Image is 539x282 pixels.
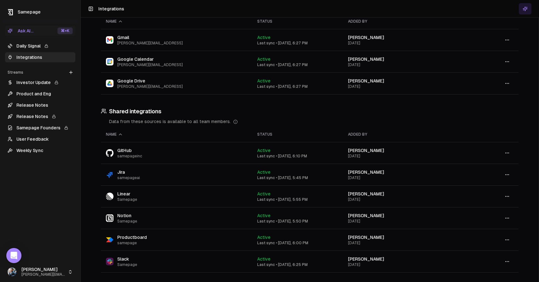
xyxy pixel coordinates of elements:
div: Last sync • [DATE], 5:45 PM [257,175,338,180]
div: Ask AI... [8,28,33,34]
a: Daily Signal [5,41,75,51]
span: Active [257,257,270,262]
span: [PERSON_NAME] [348,213,384,218]
span: Active [257,191,270,196]
a: Weekly Sync [5,145,75,155]
img: Notion [106,214,113,222]
img: Google Calendar [106,58,113,65]
div: Streams [5,67,75,77]
a: Release Notes [5,100,75,110]
div: Added by [348,132,459,137]
span: Samepage [117,219,137,224]
span: Linear [117,191,137,197]
div: [DATE] [348,154,459,159]
span: Jira [117,169,140,175]
span: Google Calendar [117,56,183,62]
div: Last sync • [DATE], 6:00 PM [257,240,338,245]
button: Ask AI...⌘+K [5,26,75,36]
span: [PERSON_NAME] [348,191,384,196]
a: Release Notes [5,111,75,121]
img: Slack [106,258,113,265]
span: [PERSON_NAME][EMAIL_ADDRESS] [21,272,65,277]
span: [PERSON_NAME] [348,57,384,62]
a: Samepage Founders [5,123,75,133]
span: [PERSON_NAME] [21,267,65,273]
div: Data from these sources is available to all team members. [109,118,519,125]
div: [DATE] [348,240,459,245]
span: [PERSON_NAME] [348,235,384,240]
div: Last sync • [DATE], 5:55 PM [257,197,338,202]
span: [PERSON_NAME][EMAIL_ADDRESS] [117,84,183,89]
span: samepageinc [117,154,142,159]
div: [DATE] [348,41,459,46]
div: ⌘ +K [57,27,73,34]
a: Integrations [5,52,75,62]
span: [PERSON_NAME][EMAIL_ADDRESS] [117,41,183,46]
a: User Feedback [5,134,75,144]
span: samepageai [117,175,140,180]
img: Productboard [106,236,113,244]
span: Active [257,57,270,62]
img: Google Drive [106,80,113,87]
div: Added by [348,19,459,24]
div: Open Intercom Messenger [6,248,21,263]
span: [PERSON_NAME][EMAIL_ADDRESS] [117,62,183,67]
div: Last sync • [DATE], 5:50 PM [257,219,338,224]
span: [PERSON_NAME] [348,148,384,153]
button: [PERSON_NAME][PERSON_NAME][EMAIL_ADDRESS] [5,264,75,279]
span: Active [257,78,270,83]
span: [PERSON_NAME] [348,257,384,262]
div: Status [257,132,338,137]
div: [DATE] [348,175,459,180]
img: GitHub [106,149,113,156]
span: Active [257,235,270,240]
span: Productboard [117,234,147,240]
div: [DATE] [348,84,459,89]
h1: Integrations [98,6,124,12]
span: Active [257,35,270,40]
img: Jira [106,171,113,178]
div: Name [106,19,247,24]
div: [DATE] [348,197,459,202]
div: Name [106,132,247,137]
img: Linear [106,193,113,200]
a: Investor Update [5,77,75,87]
span: GitHub [117,147,142,154]
span: samepage [117,240,147,245]
span: Notion [117,212,137,219]
div: [DATE] [348,262,459,267]
img: Gmail [106,36,113,44]
h3: Shared integrations [101,107,519,116]
span: Active [257,213,270,218]
div: [DATE] [348,62,459,67]
div: Last sync • [DATE], 6:27 PM [257,84,338,89]
span: Samepage [117,197,137,202]
span: [PERSON_NAME] [348,78,384,83]
div: Last sync • [DATE], 6:27 PM [257,62,338,67]
img: 1695405595226.jpeg [8,268,16,276]
span: Active [257,170,270,175]
div: [DATE] [348,219,459,224]
span: [PERSON_NAME] [348,170,384,175]
div: Last sync • [DATE], 6:27 PM [257,41,338,46]
span: Samepage [117,262,137,267]
span: Slack [117,256,137,262]
div: Last sync • [DATE], 6:25 PM [257,262,338,267]
span: Gmail [117,34,183,41]
span: [PERSON_NAME] [348,35,384,40]
div: Status [257,19,338,24]
span: Active [257,148,270,153]
span: Google Drive [117,78,183,84]
div: Last sync • [DATE], 6:10 PM [257,154,338,159]
a: Product and Eng [5,89,75,99]
span: Samepage [18,9,41,14]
